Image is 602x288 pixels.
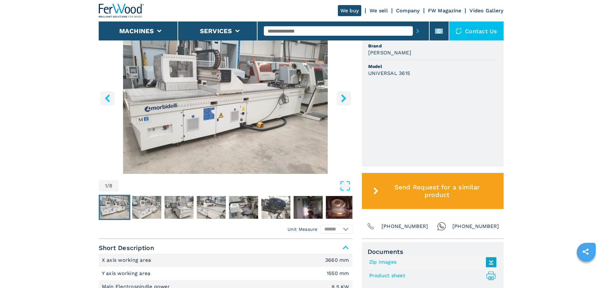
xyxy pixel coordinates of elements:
span: [PHONE_NUMBER] [452,222,499,231]
iframe: Chat [575,260,597,283]
button: Go to Slide 1 [99,195,130,220]
img: 4d89bbc547ab61c096c226ba9c1a95b7 [197,196,226,219]
span: / [107,183,109,188]
button: Go to Slide 8 [325,195,356,220]
em: Unit Measure [288,226,318,232]
h3: UNIVERSAL 3615 [368,70,410,77]
nav: Thumbnail Navigation [99,195,352,220]
img: 6de08026b0b84a0afd0707cd522a5e3d [132,196,161,219]
button: right-button [337,91,351,105]
em: 3660 mm [325,258,349,263]
button: Send Request for a similar product [362,173,504,209]
p: Y axis working area [102,270,152,277]
button: Open Fullscreen [120,180,351,192]
p: X axis working area [102,257,153,264]
img: Phone [366,222,375,231]
a: Zip Images [369,257,493,267]
span: [PHONE_NUMBER] [382,222,428,231]
div: Go to Slide 1 [99,21,352,174]
a: We sell [369,8,388,14]
img: CNC Machine Centres With Flat Tables MORBIDELLI UNIVERSAL 3615 [99,21,352,174]
button: Go to Slide 4 [195,195,227,220]
button: Services [200,27,232,35]
button: Go to Slide 5 [228,195,259,220]
a: Video Gallery [469,8,503,14]
a: FW Magazine [428,8,462,14]
img: 1a99d82b5d7e32227502e09fda6b1afe [294,196,323,219]
img: d7f84153fba3867f0f45aebba6ede490 [261,196,290,219]
span: 8 [109,183,112,188]
a: Product sheet [369,271,493,281]
button: submit-button [413,24,423,38]
img: Ferwood [99,4,144,18]
button: left-button [100,91,115,105]
span: Send Request for a similar product [381,183,493,199]
span: 1 [105,183,107,188]
em: 1550 mm [327,271,349,276]
span: Brand [368,43,497,49]
img: 4ae5de2fc7245825314e0d78a4ddbfc0 [326,196,355,219]
img: Whatsapp [437,222,446,231]
img: 8732b6fed886a57f5fb56c2b24b742a2 [100,196,129,219]
a: Company [396,8,420,14]
button: Go to Slide 2 [131,195,163,220]
img: c6db8941c526217fb9af226b515721b1 [229,196,258,219]
button: Go to Slide 6 [260,195,292,220]
span: Short Description [99,242,352,254]
img: Contact us [456,28,462,34]
button: Go to Slide 7 [292,195,324,220]
div: Contact us [449,21,504,40]
span: Documents [368,248,498,255]
h3: [PERSON_NAME] [368,49,411,56]
button: Machines [119,27,154,35]
span: Model [368,63,497,70]
button: Go to Slide 3 [163,195,195,220]
img: 451af5bce567af2f7f50873a262012db [164,196,194,219]
a: We buy [338,5,362,16]
a: sharethis [578,244,593,260]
